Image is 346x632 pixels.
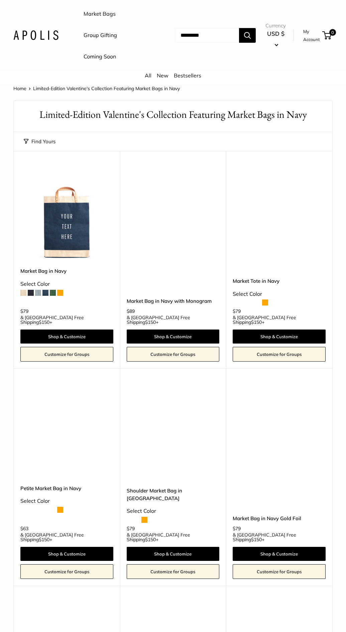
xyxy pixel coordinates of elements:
a: Shop & Customize [20,330,113,344]
a: Petite Market Bag in Navy [20,484,113,492]
span: $79 [20,308,28,314]
button: USD $ [265,28,286,50]
a: Customize for Groups [233,347,326,362]
a: Market Bag in Navy with MonogramMarket Bag in Navy with Monogram [127,168,220,261]
span: $79 [233,525,241,532]
a: Group Gifting [84,30,117,40]
a: Shop & Customize [233,547,326,561]
a: Market Bag in Navy [20,267,113,275]
span: $150 [251,537,262,543]
a: Market Tote in Navy [233,277,326,285]
a: Home [13,85,26,91]
a: Customize for Groups [127,347,220,362]
a: Market Bag in Navy Gold Foil [233,514,326,522]
a: Make it yours with custom, printed text.Shoulder Market Bag in Citrus [127,385,220,478]
input: Search... [175,28,239,43]
div: Select Color [127,506,220,516]
span: USD $ [267,30,284,37]
a: Market Bag in NavyMarket Bag in Navy [20,168,113,261]
a: Coming Soon [84,52,116,62]
div: Select Color [20,496,113,506]
span: & [GEOGRAPHIC_DATA] Free Shipping + [127,315,220,325]
button: Search [239,28,256,43]
nav: Breadcrumb [13,84,180,93]
a: Shoulder Market Bag in [GEOGRAPHIC_DATA] [127,487,220,502]
img: Market Bag in Navy [20,168,113,261]
span: $150 [251,319,262,325]
a: Customize for Groups [127,564,220,579]
button: Find Yours [24,137,55,146]
span: & [GEOGRAPHIC_DATA] Free Shipping + [233,533,326,542]
span: $150 [145,319,156,325]
span: $79 [233,308,241,314]
a: My Account [303,27,320,44]
span: $89 [127,308,135,314]
a: Bestsellers [174,72,201,79]
a: Shop & Customize [20,547,113,561]
span: & [GEOGRAPHIC_DATA] Free Shipping + [20,315,113,325]
a: description_Our first Gold Foil Market Bagdescription_Personalize today ships tomorrow - Even for... [233,385,326,478]
img: Apolis [13,30,59,40]
span: $150 [39,319,49,325]
span: & [GEOGRAPHIC_DATA] Free Shipping + [20,533,113,542]
span: Limited-Edition Valentine's Collection Featuring Market Bags in Navy [33,85,180,91]
div: Select Color [20,279,113,289]
a: Customize for Groups [20,564,113,579]
a: Customize for Groups [233,564,326,579]
a: New [157,72,168,79]
span: $150 [39,537,49,543]
span: & [GEOGRAPHIC_DATA] Free Shipping + [127,533,220,542]
a: All [145,72,151,79]
a: Market Bags [84,9,116,19]
a: Shop & Customize [127,547,220,561]
span: $150 [145,537,156,543]
a: Customize for Groups [20,347,113,362]
a: Market Bag in Navy with Monogram [127,297,220,305]
a: 0 [323,31,331,39]
span: & [GEOGRAPHIC_DATA] Free Shipping + [233,315,326,325]
span: Currency [265,21,286,30]
a: description_Make it yours with custom text.Petite Market Bag in Navy [20,385,113,478]
a: Shop & Customize [127,330,220,344]
h1: Limited-Edition Valentine's Collection Featuring Market Bags in Navy [24,108,322,122]
span: 0 [329,29,336,36]
a: Shop & Customize [233,330,326,344]
span: $79 [127,525,135,532]
a: Market Tote in NavyMarket Tote in Navy [233,168,326,261]
span: $63 [20,525,28,532]
div: Select Color [233,289,326,299]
